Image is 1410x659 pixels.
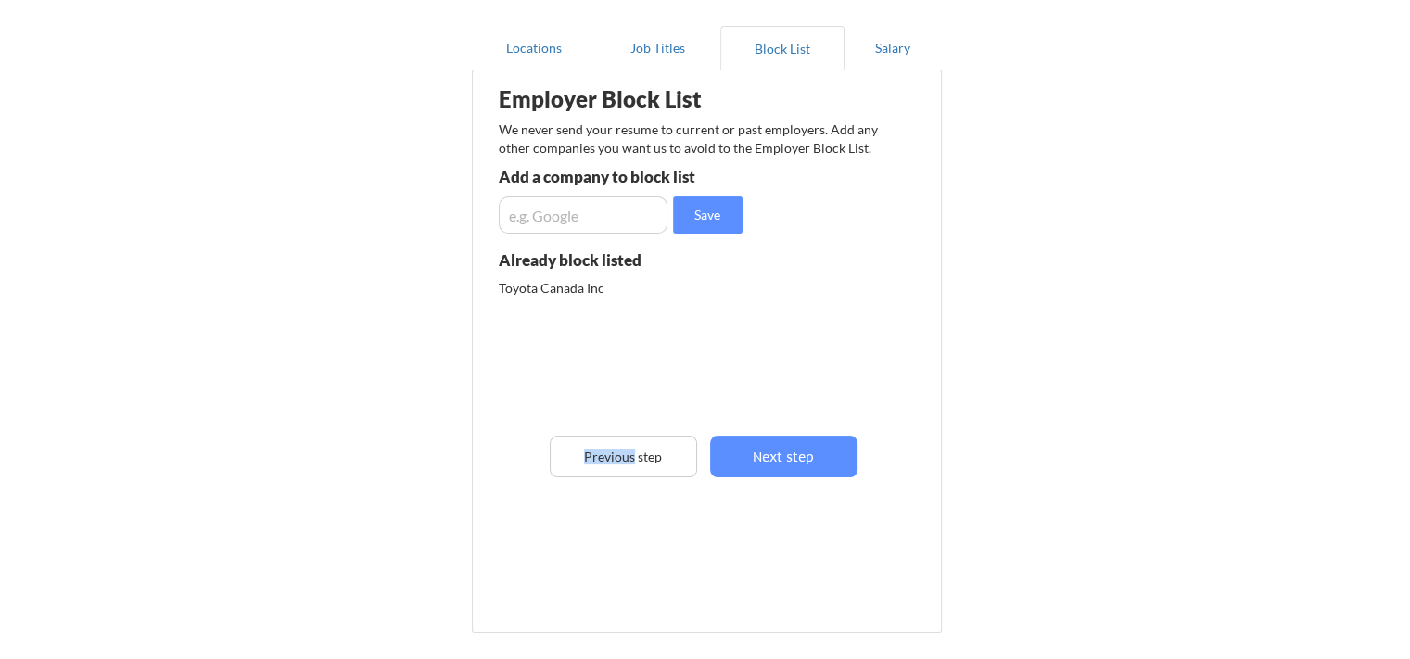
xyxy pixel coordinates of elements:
[499,279,694,298] div: Toyota Canada Inc
[845,26,942,70] button: Salary
[499,196,667,234] input: e.g. Google
[710,436,857,477] button: Next step
[499,252,705,268] div: Already block listed
[472,26,596,70] button: Locations
[499,169,770,184] div: Add a company to block list
[499,120,889,157] div: We never send your resume to current or past employers. Add any other companies you want us to av...
[596,26,720,70] button: Job Titles
[550,436,697,477] button: Previous step
[720,26,845,70] button: Block List
[499,88,790,110] div: Employer Block List
[673,196,743,234] button: Save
